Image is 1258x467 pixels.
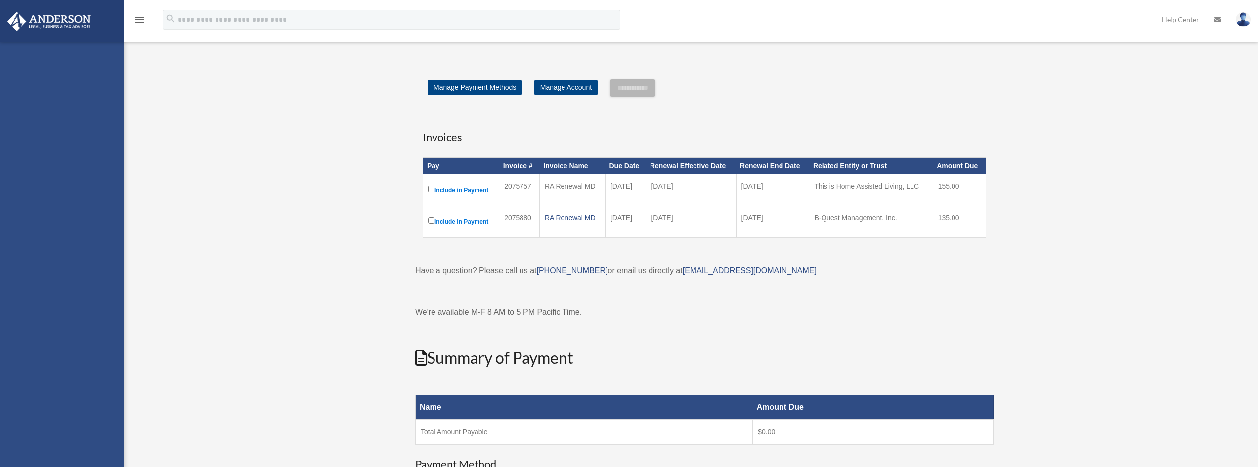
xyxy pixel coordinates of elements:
[428,184,494,196] label: Include in Payment
[736,174,809,206] td: [DATE]
[683,266,817,275] a: [EMAIL_ADDRESS][DOMAIN_NAME]
[428,80,522,95] a: Manage Payment Methods
[428,186,434,192] input: Include in Payment
[423,158,499,174] th: Pay
[736,158,809,174] th: Renewal End Date
[646,206,736,238] td: [DATE]
[545,211,600,225] div: RA Renewal MD
[165,13,176,24] i: search
[539,158,605,174] th: Invoice Name
[809,174,933,206] td: This is Home Assisted Living, LLC
[753,420,994,444] td: $0.00
[415,264,994,278] p: Have a question? Please call us at or email us directly at
[415,305,994,319] p: We're available M-F 8 AM to 5 PM Pacific Time.
[809,158,933,174] th: Related Entity or Trust
[605,174,646,206] td: [DATE]
[1236,12,1251,27] img: User Pic
[605,158,646,174] th: Due Date
[534,80,598,95] a: Manage Account
[415,347,994,369] h2: Summary of Payment
[536,266,607,275] a: [PHONE_NUMBER]
[428,217,434,224] input: Include in Payment
[753,395,994,420] th: Amount Due
[933,206,986,238] td: 135.00
[646,158,736,174] th: Renewal Effective Date
[499,206,540,238] td: 2075880
[423,121,986,145] h3: Invoices
[416,420,753,444] td: Total Amount Payable
[4,12,94,31] img: Anderson Advisors Platinum Portal
[545,179,600,193] div: RA Renewal MD
[605,206,646,238] td: [DATE]
[809,206,933,238] td: B-Quest Management, Inc.
[736,206,809,238] td: [DATE]
[133,17,145,26] a: menu
[133,14,145,26] i: menu
[499,174,540,206] td: 2075757
[933,174,986,206] td: 155.00
[646,174,736,206] td: [DATE]
[499,158,540,174] th: Invoice #
[933,158,986,174] th: Amount Due
[428,215,494,228] label: Include in Payment
[416,395,753,420] th: Name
